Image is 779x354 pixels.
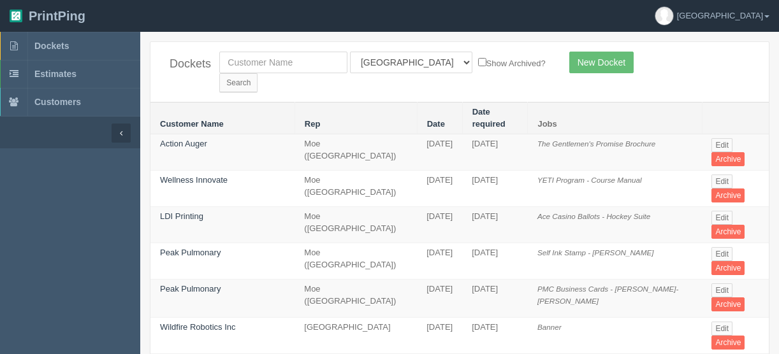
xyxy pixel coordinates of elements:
input: Search [219,73,258,92]
a: Action Auger [160,139,207,148]
label: Show Archived? [478,55,546,70]
a: Edit [711,138,732,152]
i: Ace Casino Ballots - Hockey Suite [537,212,650,220]
i: Banner [537,323,562,331]
i: The Gentlemen's Promise Brochure [537,139,655,148]
span: Estimates [34,69,76,79]
input: Customer Name [219,52,347,73]
span: Customers [34,97,81,107]
a: Edit [711,211,732,225]
a: Archive [711,152,745,166]
td: Moe ([GEOGRAPHIC_DATA]) [295,134,417,171]
img: logo-3e63b451c926e2ac314895c53de4908e5d424f24456219fb08d385ab2e579770.png [10,10,22,22]
a: Date [427,119,445,129]
a: Edit [711,174,732,188]
td: [DATE] [462,318,528,354]
td: [DATE] [417,134,462,171]
a: LDI Printing [160,211,203,221]
th: Jobs [528,103,702,134]
td: Moe ([GEOGRAPHIC_DATA]) [295,171,417,207]
a: Wildfire Robotics Inc [160,322,235,332]
a: Edit [711,247,732,261]
td: [DATE] [462,243,528,280]
td: [DATE] [417,171,462,207]
td: Moe ([GEOGRAPHIC_DATA]) [295,207,417,243]
i: Self Ink Stamp - [PERSON_NAME] [537,248,654,257]
a: Customer Name [160,119,224,129]
td: [DATE] [417,207,462,243]
a: Peak Pulmonary [160,284,221,294]
a: Rep [305,119,321,129]
h4: Dockets [170,58,200,71]
a: Edit [711,322,732,336]
img: avatar_default-7531ab5dedf162e01f1e0bb0964e6a185e93c5c22dfe317fb01d7f8cd2b1632c.jpg [655,7,673,25]
a: Wellness Innovate [160,175,228,185]
td: [DATE] [462,134,528,171]
a: Edit [711,283,732,297]
a: Archive [711,225,745,239]
td: [DATE] [417,280,462,318]
td: [GEOGRAPHIC_DATA] [295,318,417,354]
td: Moe ([GEOGRAPHIC_DATA]) [295,243,417,280]
a: New Docket [569,52,634,73]
input: Show Archived? [478,58,486,66]
a: Date required [472,107,506,129]
a: Archive [711,261,745,275]
a: Archive [711,336,745,350]
td: Moe ([GEOGRAPHIC_DATA]) [295,280,417,318]
i: YETI Program - Course Manual [537,176,642,184]
i: PMC Business Cards - [PERSON_NAME]-[PERSON_NAME] [537,285,678,305]
span: Dockets [34,41,69,51]
td: [DATE] [417,318,462,354]
td: [DATE] [417,243,462,280]
td: [DATE] [462,171,528,207]
a: Peak Pulmonary [160,248,221,257]
a: Archive [711,297,745,311]
td: [DATE] [462,280,528,318]
a: Archive [711,188,745,202]
td: [DATE] [462,207,528,243]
